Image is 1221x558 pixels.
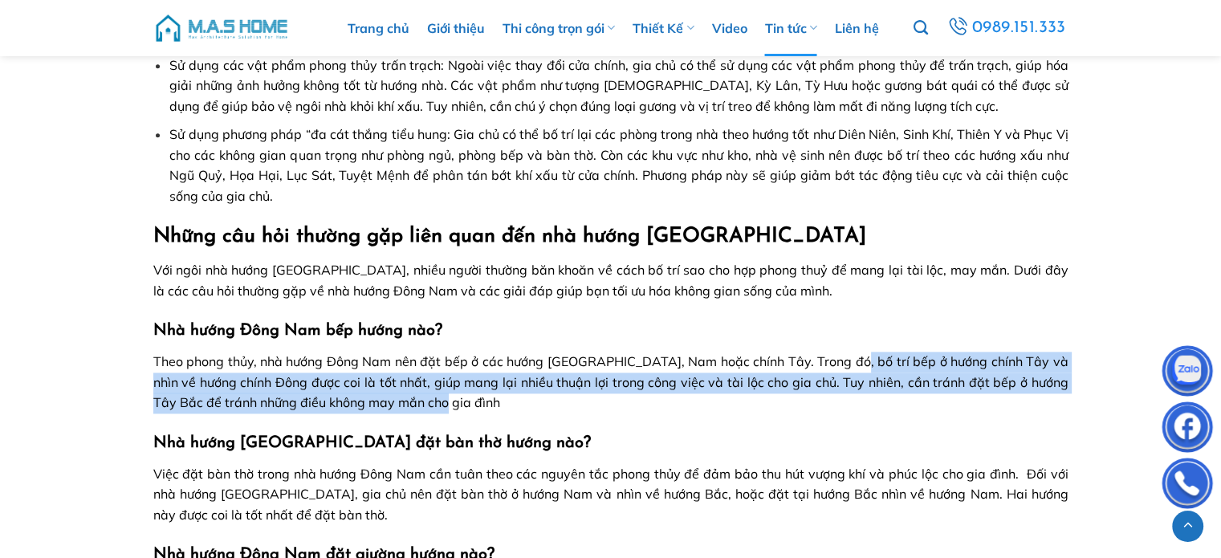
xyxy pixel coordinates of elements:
strong: Những câu hỏi thường gặp liên quan đến nhà hướng [GEOGRAPHIC_DATA] [153,226,866,246]
span: Với ngôi nhà hướng [GEOGRAPHIC_DATA], nhiều người thường băn khoăn về cách bố trí sao cho hợp pho... [153,262,1068,299]
img: Phone [1163,462,1211,510]
strong: Nhà hướng [GEOGRAPHIC_DATA] đặt bàn thờ hướng nào? [153,435,591,451]
a: 0989.151.333 [945,14,1068,43]
img: M.A.S HOME – Tổng Thầu Thiết Kế Và Xây Nhà Trọn Gói [153,4,290,52]
a: Tìm kiếm [913,11,927,45]
span: 0989.151.333 [972,14,1066,42]
img: Zalo [1163,349,1211,397]
a: Lên đầu trang [1172,511,1203,542]
span: Việc đặt bàn thờ trong nhà hướng Đông Nam cần tuân theo các nguyên tắc phong thủy để đảm bảo thu ... [153,466,1068,523]
span: Sử dụng phương pháp “đa cát thắng tiểu hung: Gia chủ có thể bố trí lại các phòng trong nhà theo h... [169,126,1068,204]
span: Sử dụng các vật phẩm phong thủy trấn trạch: Ngoài việc thay đổi cửa chính, gia chủ có thể sử dụng... [169,57,1068,114]
strong: Nhà hướng Đông Nam bếp hướng nào? [153,323,442,339]
span: Theo phong thủy, nhà hướng Đông Nam nên đặt bếp ở các hướng [GEOGRAPHIC_DATA], Nam hoặc chính Tây... [153,353,1068,410]
img: Facebook [1163,405,1211,454]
